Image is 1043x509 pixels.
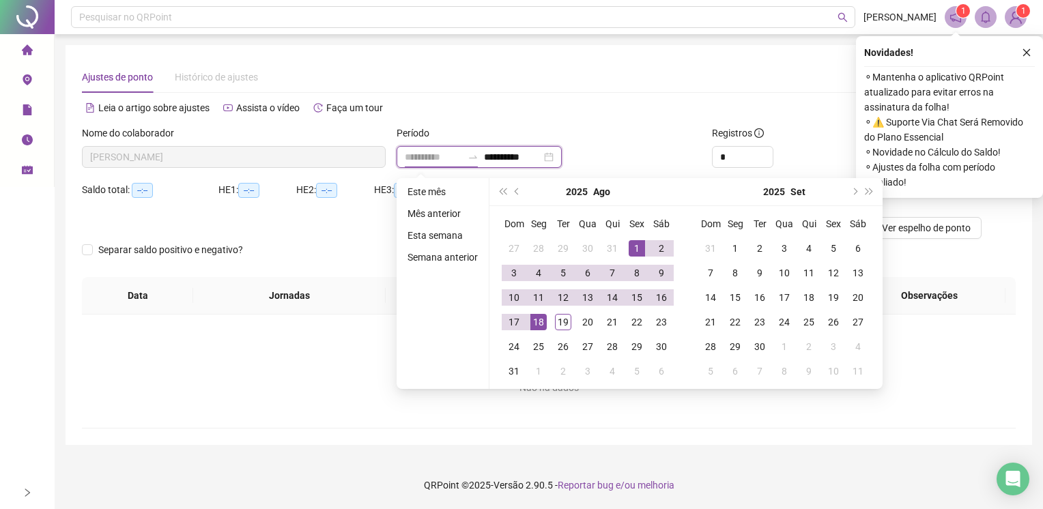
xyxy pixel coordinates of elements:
div: 6 [850,240,866,257]
td: 2025-09-21 [698,310,723,334]
div: 4 [801,240,817,257]
span: Separar saldo positivo e negativo? [93,242,248,257]
div: 10 [506,289,522,306]
li: Esta semana [402,227,483,244]
div: 25 [530,338,547,355]
td: 2025-09-23 [747,310,772,334]
button: month panel [790,178,805,205]
td: 2025-09-06 [649,359,674,383]
td: 2025-08-06 [575,261,600,285]
td: 2025-07-28 [526,236,551,261]
div: 8 [727,265,743,281]
th: Seg [723,212,747,236]
span: clock-circle [22,128,33,156]
td: 2025-08-11 [526,285,551,310]
button: prev-year [510,178,525,205]
div: 4 [604,363,620,379]
td: 2025-08-18 [526,310,551,334]
div: 27 [506,240,522,257]
div: 5 [555,265,571,281]
span: ⚬ ⚠️ Suporte Via Chat Será Removido do Plano Essencial [864,115,1035,145]
th: Sex [821,212,846,236]
th: Ter [551,212,575,236]
td: 2025-08-25 [526,334,551,359]
td: 2025-09-08 [723,261,747,285]
td: 2025-08-30 [649,334,674,359]
div: 24 [506,338,522,355]
div: 20 [850,289,866,306]
span: --:-- [132,183,153,198]
td: 2025-08-07 [600,261,625,285]
td: 2025-09-25 [797,310,821,334]
li: Este mês [402,184,483,200]
div: 19 [825,289,842,306]
td: 2025-08-26 [551,334,575,359]
div: 3 [580,363,596,379]
td: 2025-08-27 [575,334,600,359]
div: 5 [702,363,719,379]
td: 2025-08-15 [625,285,649,310]
td: 2025-09-16 [747,285,772,310]
span: Versão [494,480,524,491]
td: 2025-09-01 [526,359,551,383]
td: 2025-09-15 [723,285,747,310]
div: 30 [752,338,768,355]
td: 2025-09-05 [625,359,649,383]
td: 2025-09-02 [551,359,575,383]
div: 2 [653,240,670,257]
td: 2025-09-09 [747,261,772,285]
td: 2025-09-18 [797,285,821,310]
td: 2025-09-02 [747,236,772,261]
td: 2025-09-07 [698,261,723,285]
td: 2025-09-10 [772,261,797,285]
div: 1 [629,240,645,257]
td: 2025-10-02 [797,334,821,359]
td: 2025-08-19 [551,310,575,334]
td: 2025-08-31 [698,236,723,261]
td: 2025-08-24 [502,334,526,359]
div: 9 [801,363,817,379]
button: Ver espelho de ponto [871,217,982,239]
img: 92937 [1005,7,1026,27]
div: 16 [653,289,670,306]
div: 23 [653,314,670,330]
span: 1 [1021,6,1026,16]
div: 5 [629,363,645,379]
div: 18 [530,314,547,330]
sup: Atualize o seu contato no menu Meus Dados [1016,4,1030,18]
div: 6 [727,363,743,379]
div: 14 [604,289,620,306]
span: close [1022,48,1031,57]
span: Registros [712,126,764,141]
span: home [22,38,33,66]
div: 31 [702,240,719,257]
td: 2025-10-07 [747,359,772,383]
th: Observações [853,277,1005,315]
button: month panel [593,178,610,205]
span: Leia o artigo sobre ajustes [98,102,210,113]
div: 21 [604,314,620,330]
div: 7 [752,363,768,379]
th: Ter [747,212,772,236]
div: 28 [604,338,620,355]
th: Sáb [846,212,870,236]
span: 1 [961,6,966,16]
span: schedule [22,158,33,186]
div: 5 [825,240,842,257]
span: file [22,98,33,126]
span: Assista o vídeo [236,102,300,113]
div: 30 [653,338,670,355]
span: ANTONIA ROCHELY QUEIROZ MAIA [90,147,377,167]
span: history [313,103,323,113]
div: HE 3: [374,182,452,198]
td: 2025-09-03 [772,236,797,261]
td: 2025-09-04 [797,236,821,261]
td: 2025-10-08 [772,359,797,383]
div: 12 [825,265,842,281]
td: 2025-10-11 [846,359,870,383]
th: Dom [502,212,526,236]
div: HE 2: [296,182,374,198]
div: 4 [530,265,547,281]
div: 9 [752,265,768,281]
td: 2025-09-28 [698,334,723,359]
